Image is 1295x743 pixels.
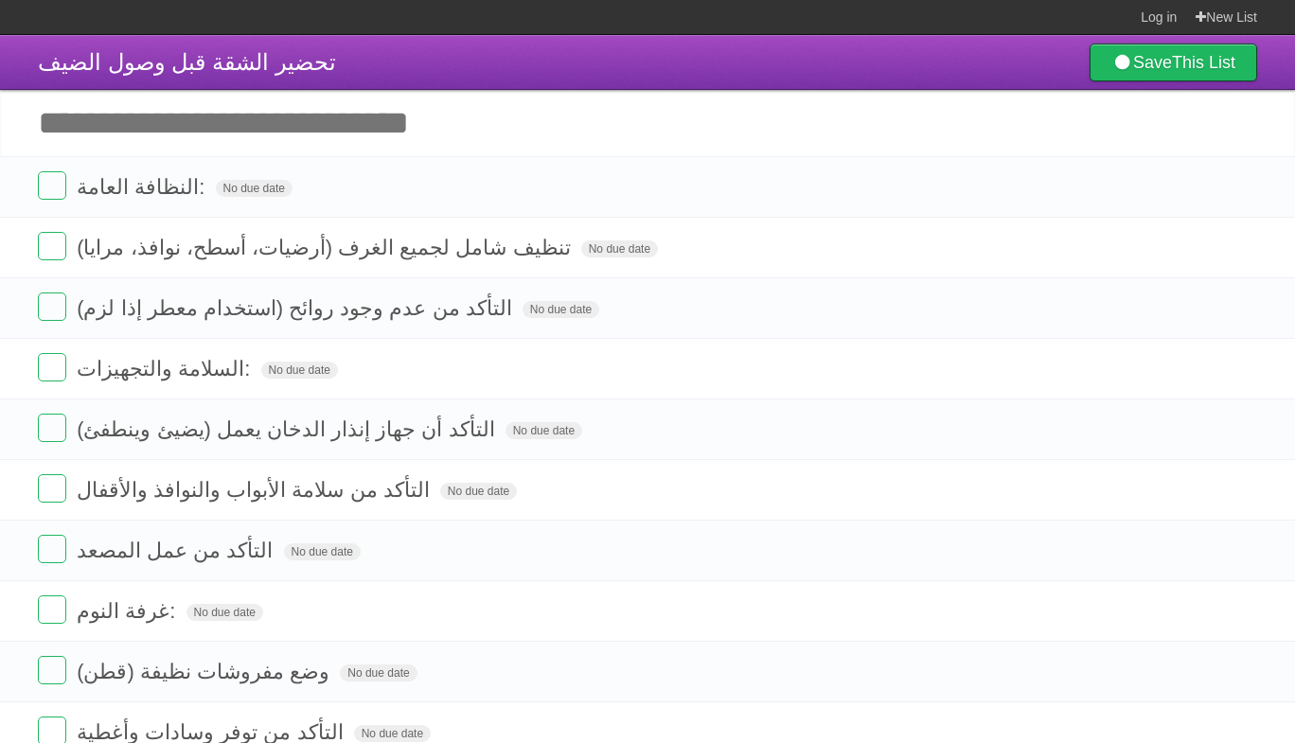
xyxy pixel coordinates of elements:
[284,543,361,560] span: No due date
[440,483,517,500] span: No due date
[38,232,66,260] label: Done
[1090,44,1257,81] a: SaveThis List
[77,417,499,441] span: التأكد أن جهاز إنذار الدخان يعمل (يضيئ وينطفئ)
[186,604,263,621] span: No due date
[340,664,417,681] span: No due date
[77,599,180,623] span: غرفة النوم:
[581,240,658,257] span: No due date
[77,357,255,380] span: السلامة والتجهيزات:
[38,171,66,200] label: Done
[38,414,66,442] label: Done
[77,478,435,502] span: التأكد من سلامة الأبواب والنوافذ والأقفال
[38,535,66,563] label: Done
[38,292,66,321] label: Done
[354,725,431,742] span: No due date
[38,595,66,624] label: Done
[523,301,599,318] span: No due date
[38,656,66,684] label: Done
[1172,53,1235,72] b: This List
[261,362,338,379] span: No due date
[38,474,66,503] label: Done
[77,296,517,320] span: التأكد من عدم وجود روائح (استخدام معطر إذا لزم)
[77,175,209,199] span: النظافة العامة:
[77,236,575,259] span: تنظيف شامل لجميع الغرف (أرضيات، أسطح، نوافذ، مرايا)
[506,422,582,439] span: No due date
[38,353,66,381] label: Done
[216,180,293,197] span: No due date
[77,660,334,683] span: وضع مفروشات نظيفة (قطن)
[38,49,336,75] span: تحضير الشقة قبل وصول الضيف
[77,539,277,562] span: التأكد من عمل المصعد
